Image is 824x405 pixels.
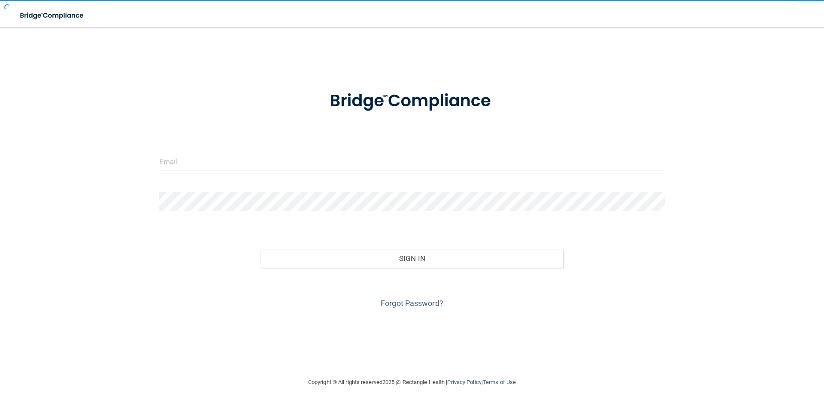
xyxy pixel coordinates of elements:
div: Copyright © All rights reserved 2025 @ Rectangle Health | | [255,369,569,396]
a: Forgot Password? [381,299,443,308]
input: Email [159,152,665,171]
a: Privacy Policy [447,379,481,385]
button: Sign In [261,249,564,268]
img: bridge_compliance_login_screen.278c3ca4.svg [13,7,92,24]
a: Terms of Use [483,379,516,385]
img: bridge_compliance_login_screen.278c3ca4.svg [312,79,512,123]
